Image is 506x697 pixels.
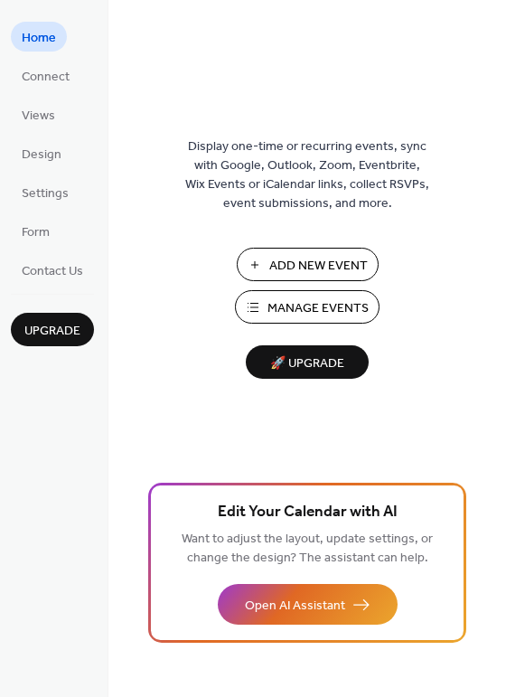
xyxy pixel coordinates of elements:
span: Home [22,29,56,48]
a: Home [11,22,67,52]
span: 🚀 Upgrade [257,352,358,376]
a: Views [11,99,66,129]
a: Form [11,216,61,246]
span: Design [22,146,61,165]
span: Views [22,107,55,126]
span: Manage Events [267,299,369,318]
span: Upgrade [24,322,80,341]
span: Settings [22,184,69,203]
span: Edit Your Calendar with AI [218,500,398,525]
span: Contact Us [22,262,83,281]
button: Open AI Assistant [218,584,398,625]
a: Settings [11,177,80,207]
a: Connect [11,61,80,90]
button: Add New Event [237,248,379,281]
span: Display one-time or recurring events, sync with Google, Outlook, Zoom, Eventbrite, Wix Events or ... [185,137,429,213]
button: 🚀 Upgrade [246,345,369,379]
span: Add New Event [269,257,368,276]
button: Upgrade [11,313,94,346]
a: Contact Us [11,255,94,285]
button: Manage Events [235,290,379,324]
span: Open AI Assistant [245,597,345,616]
span: Connect [22,68,70,87]
a: Design [11,138,72,168]
span: Want to adjust the layout, update settings, or change the design? The assistant can help. [182,527,433,570]
span: Form [22,223,50,242]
